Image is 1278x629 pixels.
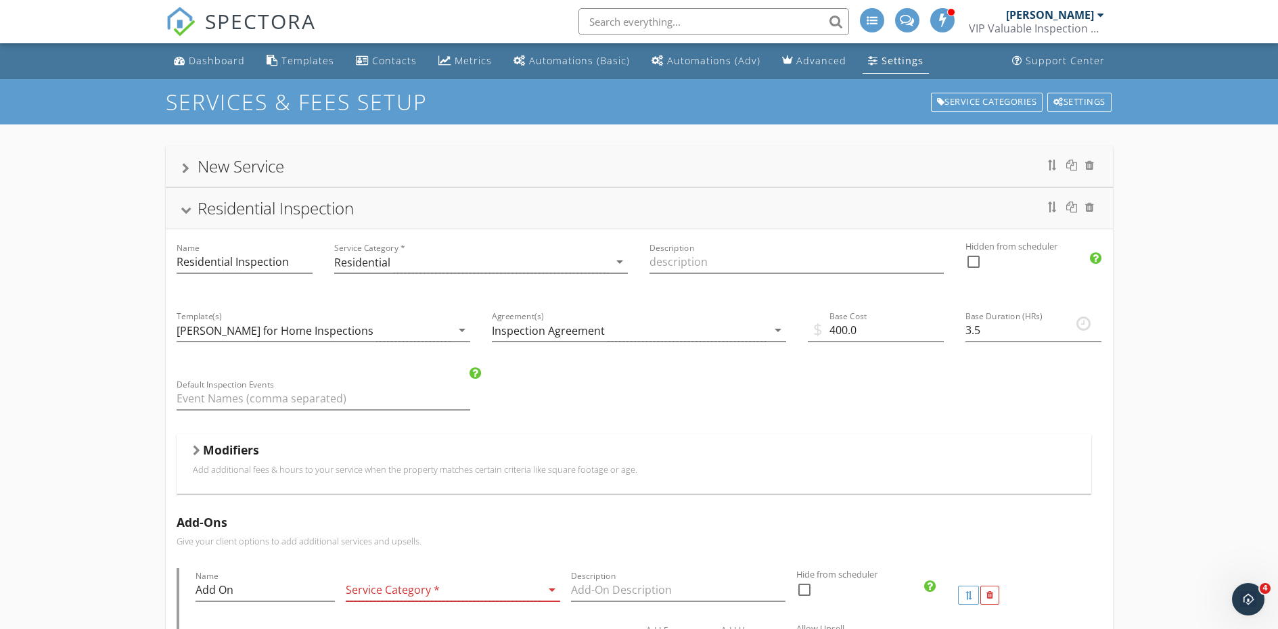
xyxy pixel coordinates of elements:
label: Hide from scheduler [796,568,1214,581]
a: Settings [863,49,929,74]
div: New Service [198,155,284,177]
a: Advanced [777,49,852,74]
input: Default Inspection Events [177,388,471,410]
div: Automations (Adv) [667,54,760,67]
div: Service Categories [931,93,1043,112]
div: Residential Inspection [198,197,354,219]
a: SPECTORA [166,18,316,47]
img: The Best Home Inspection Software - Spectora [166,7,196,37]
div: Settings [882,54,923,67]
iframe: Intercom live chat [1232,583,1264,615]
input: Name [196,579,335,601]
a: Dashboard [168,49,250,74]
div: Templates [281,54,334,67]
a: Service Categories [930,91,1045,113]
i: arrow_drop_down [612,254,628,270]
input: Description [649,251,944,273]
a: Support Center [1007,49,1110,74]
div: Support Center [1026,54,1105,67]
div: Metrics [455,54,492,67]
span: SPECTORA [205,7,316,35]
input: Name [177,251,313,273]
input: Base Duration (HRs) [965,319,1101,342]
input: Base Cost [808,319,944,342]
input: Description [571,579,785,601]
span: 4 [1260,583,1271,594]
h1: SERVICES & FEES SETUP [166,90,1113,114]
h5: Modifiers [203,443,259,457]
i: arrow_drop_down [770,322,786,338]
a: Automations (Basic) [508,49,635,74]
a: Templates [261,49,340,74]
div: [PERSON_NAME] for Home Inspections [177,325,373,337]
p: Give your client options to add additional services and upsells. [177,536,1102,546]
div: [PERSON_NAME] [1006,8,1094,22]
a: Settings [1046,91,1113,113]
a: Automations (Advanced) [646,49,766,74]
input: Search everything... [578,8,849,35]
div: Advanced [796,54,846,67]
p: Add additional fees & hours to your service when the property matches certain criteria like squar... [193,464,1075,475]
a: Metrics [433,49,497,74]
span: $ [813,317,823,342]
div: Settings [1047,93,1112,112]
i: arrow_drop_down [454,322,470,338]
h5: Add-Ons [177,515,1102,529]
div: Contacts [372,54,417,67]
div: Residential [334,256,390,269]
a: Contacts [350,49,422,74]
i: arrow_drop_down [544,582,560,598]
div: Automations (Basic) [529,54,630,67]
div: VIP Valuable Inspection Profession [969,22,1104,35]
div: Dashboard [189,54,245,67]
div: Inspection Agreement [492,325,605,337]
